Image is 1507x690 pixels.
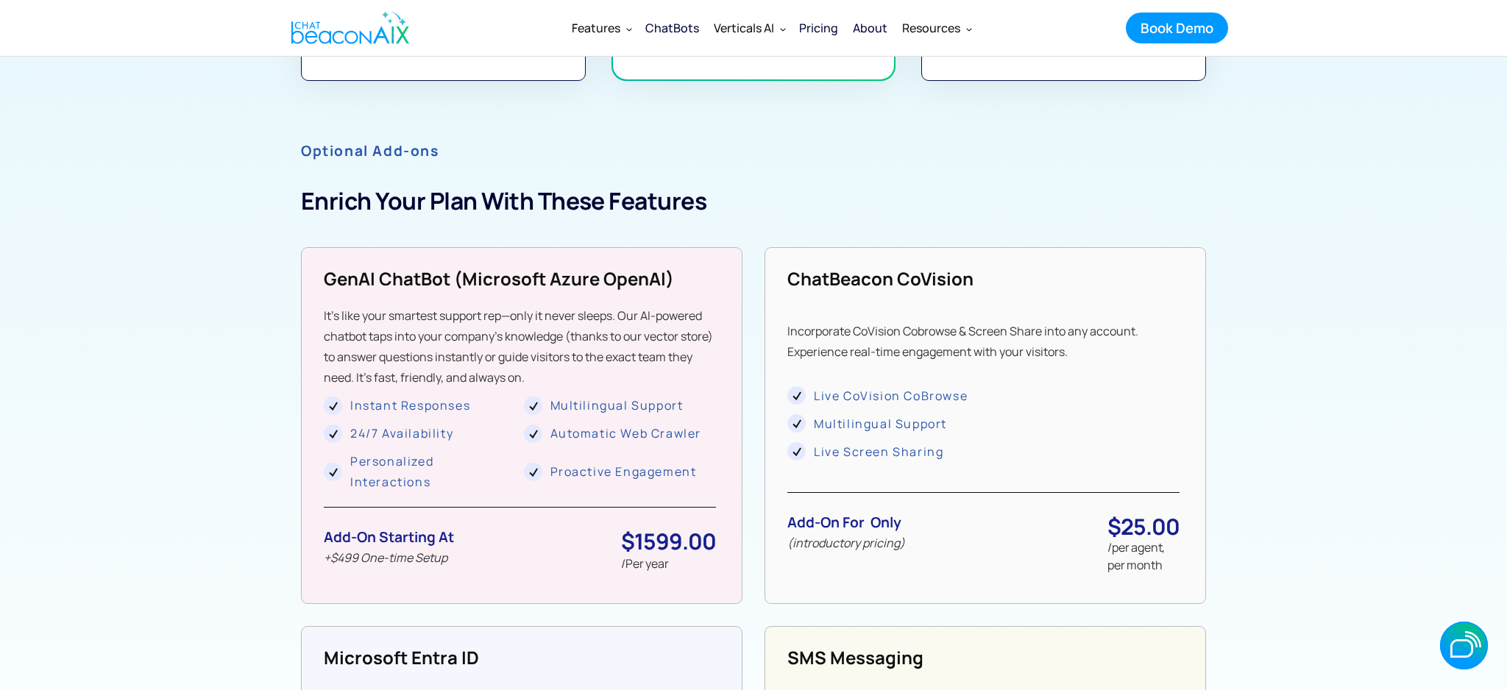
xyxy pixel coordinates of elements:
[279,2,417,54] a: home
[814,413,947,434] div: Multilingual Support
[626,26,632,32] img: Dropdown
[550,461,697,482] div: Proactive Engagement
[324,305,716,388] p: It’s like your smartest support rep—only it never sleeps. Our AI-powered chatbot taps into your c...
[787,321,1180,362] p: Incorporate CoVision Cobrowse & Screen Share into any account. Experience real-time engagement wi...
[621,530,716,553] div: $1599.00
[1107,538,1180,574] div: /per agent, per month
[787,645,923,669] strong: SMS Messaging
[853,18,887,38] div: About
[524,424,542,443] img: Check
[787,515,905,530] div: Add-on for only
[638,9,706,47] a: ChatBots
[572,18,620,38] div: Features
[350,395,470,416] div: Instant Responses
[350,423,453,444] div: 24/7 Availability
[1107,515,1180,538] div: $25.00
[787,386,806,405] img: Check
[902,18,960,38] div: Resources
[550,395,684,416] div: Multilingual Support
[550,423,702,444] div: Automatic Web Crawler
[324,266,674,291] strong: GenAI ChatBot (microsoft Azure OpenAI)
[787,442,806,460] img: Check
[787,266,974,291] strong: ChatBeacon CoVision
[895,10,978,46] div: Resources
[645,18,699,38] div: ChatBots
[324,645,479,669] strong: Microsoft Entra ID
[621,553,716,574] div: /Per year
[324,549,447,566] em: +$499 One-time Setup
[301,141,439,160] strong: Optional Add-ons
[845,9,895,47] a: About
[787,414,806,433] img: Check
[792,10,845,46] a: Pricing
[787,535,905,551] em: (introductory pricing)
[714,18,774,38] div: Verticals AI
[524,396,542,415] img: Check
[814,441,943,462] div: Live Screen Sharing
[324,463,342,481] img: Check
[814,385,968,406] div: Live CoVision CoBrowse
[780,26,786,32] img: Dropdown
[564,10,638,46] div: Features
[1141,18,1213,38] div: Book Demo
[524,463,542,481] img: Check
[799,18,838,38] div: Pricing
[1126,13,1228,43] a: Book Demo
[324,530,454,545] div: Add-on starting at
[706,10,792,46] div: Verticals AI
[966,26,972,32] img: Dropdown
[301,185,1206,218] h3: Enrich Your Plan With These Features
[324,424,342,443] img: Check
[350,451,517,492] div: Personalized Interactions
[324,396,342,415] img: Check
